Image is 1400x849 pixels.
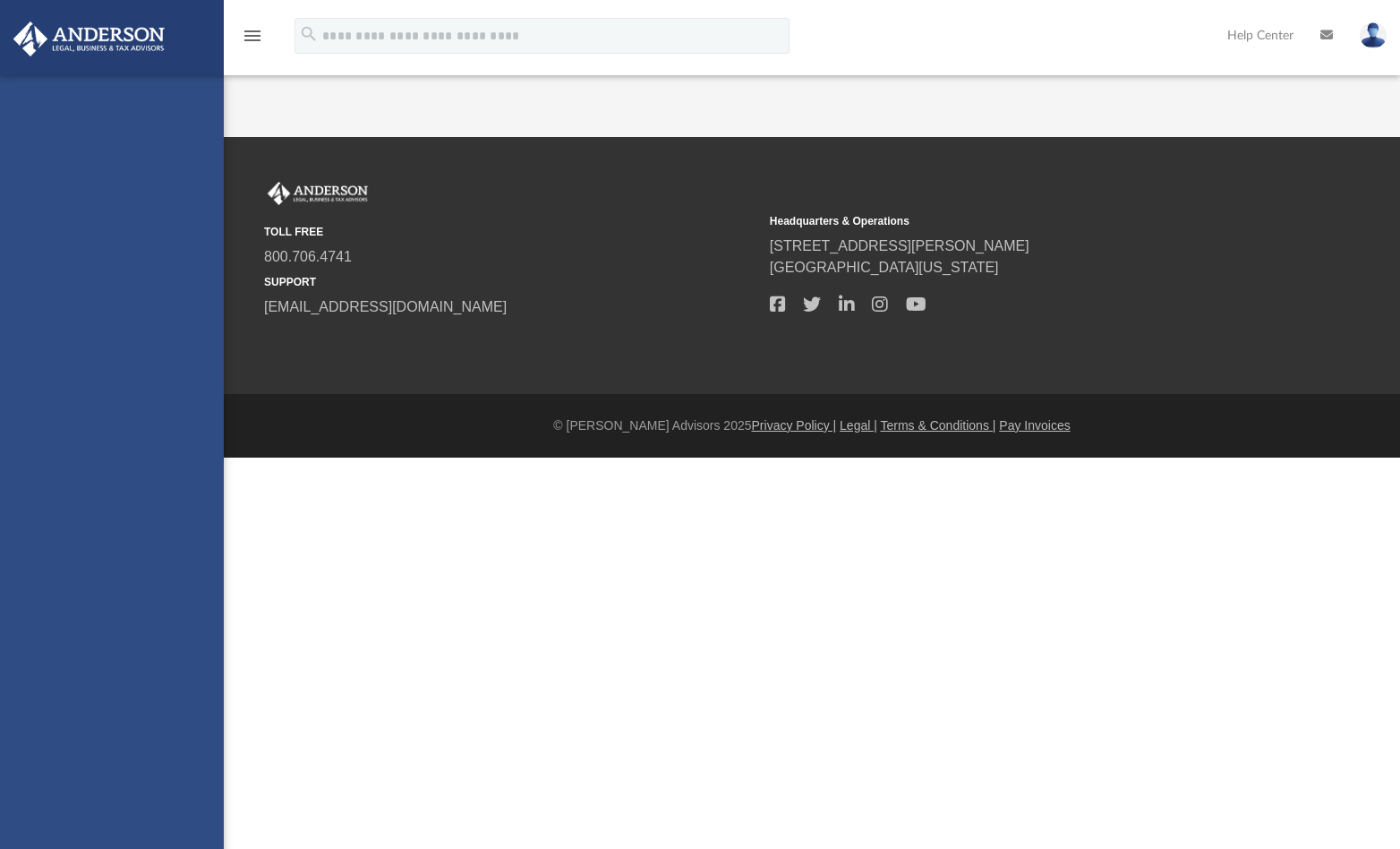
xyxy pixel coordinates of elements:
[752,418,837,433] a: Privacy Policy |
[264,224,757,240] small: TOLL FREE
[770,213,1263,229] small: Headquarters & Operations
[299,24,319,44] i: search
[264,274,757,290] small: SUPPORT
[224,416,1400,435] div: © [PERSON_NAME] Advisors 2025
[8,21,170,56] img: Anderson Advisors Platinum Portal
[1360,22,1387,48] img: User Pic
[770,238,1029,253] a: [STREET_ADDRESS][PERSON_NAME]
[999,418,1070,433] a: Pay Invoices
[242,34,263,47] a: menu
[770,260,999,275] a: [GEOGRAPHIC_DATA][US_STATE]
[840,418,877,433] a: Legal |
[242,25,263,47] i: menu
[881,418,996,433] a: Terms & Conditions |
[264,299,507,314] a: [EMAIL_ADDRESS][DOMAIN_NAME]
[264,182,371,205] img: Anderson Advisors Platinum Portal
[264,249,352,264] a: 800.706.4741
